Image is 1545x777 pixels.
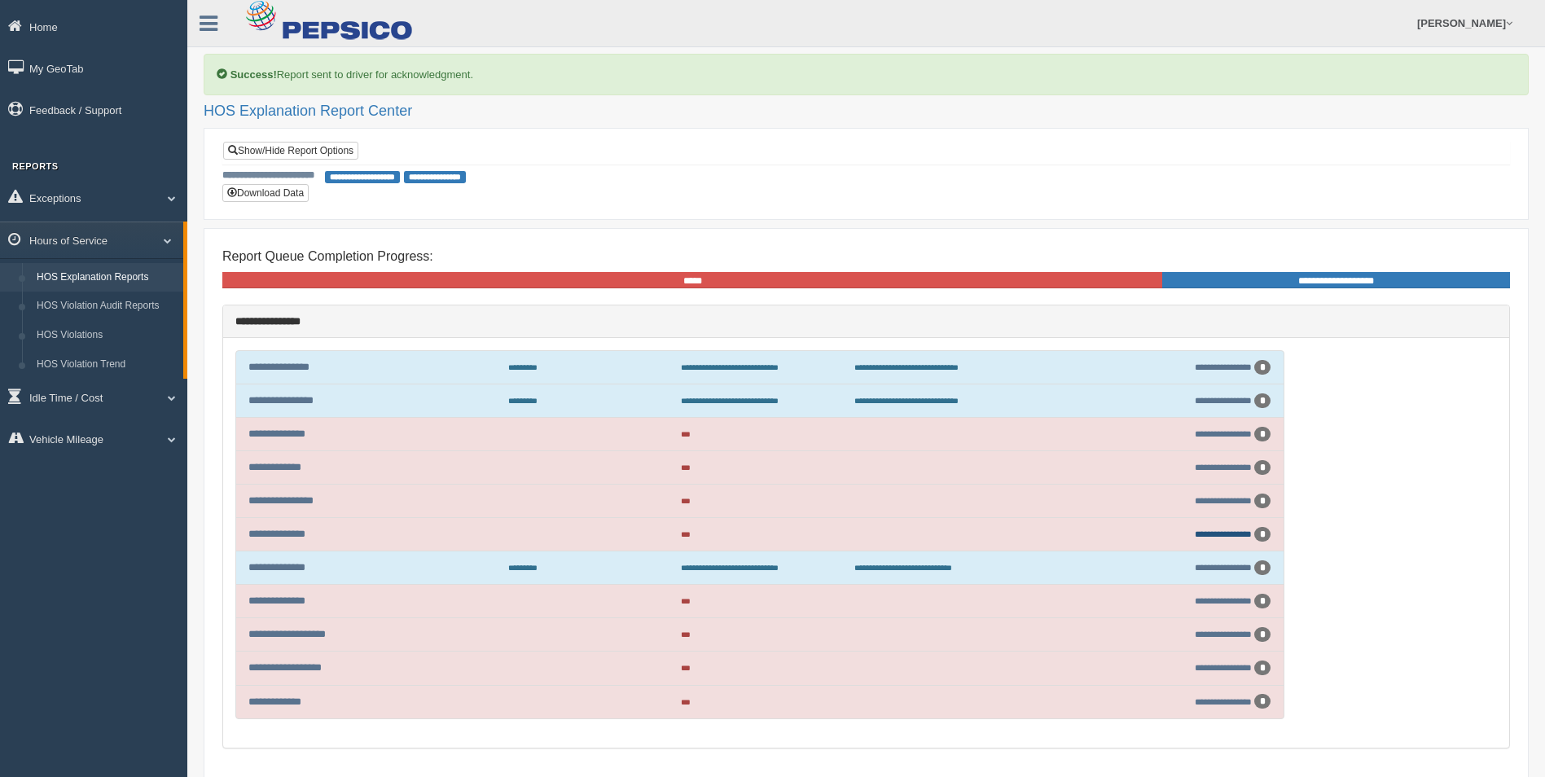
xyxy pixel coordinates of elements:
[29,292,183,321] a: HOS Violation Audit Reports
[223,142,358,160] a: Show/Hide Report Options
[29,350,183,380] a: HOS Violation Trend
[204,54,1529,95] div: Report sent to driver for acknowledgment.
[204,103,1529,120] h2: HOS Explanation Report Center
[222,184,309,202] button: Download Data
[29,263,183,292] a: HOS Explanation Reports
[29,321,183,350] a: HOS Violations
[230,68,277,81] b: Success!
[222,249,1510,264] h4: Report Queue Completion Progress:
